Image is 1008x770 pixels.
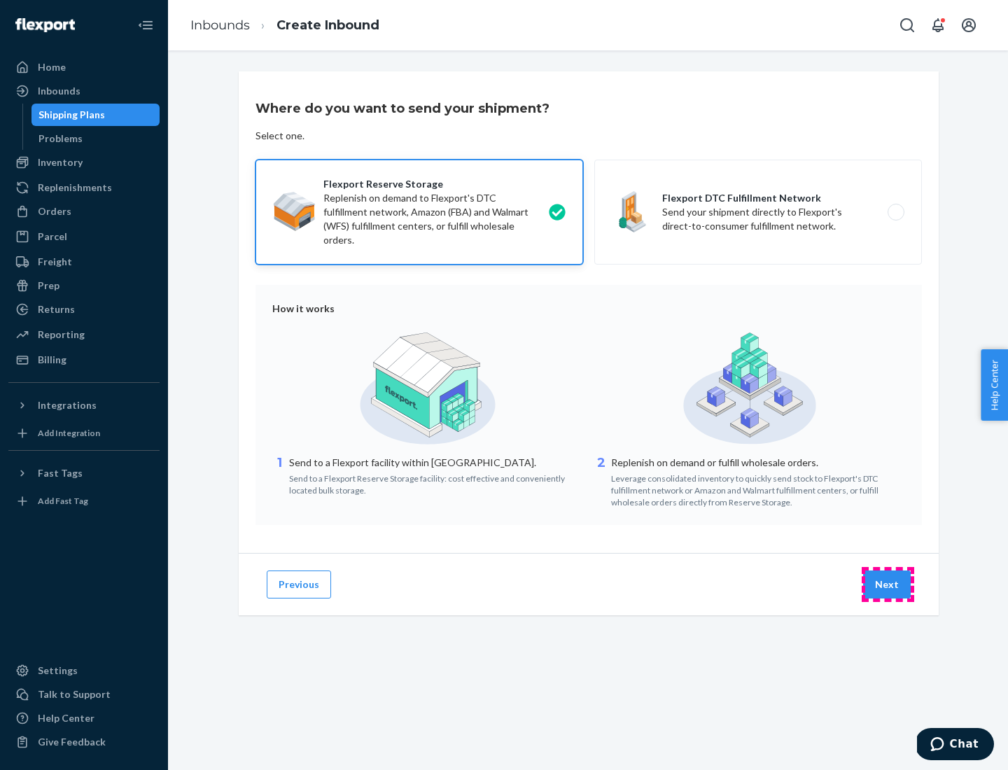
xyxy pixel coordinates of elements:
div: Send to a Flexport Reserve Storage facility: cost effective and conveniently located bulk storage. [289,470,583,496]
a: Inventory [8,151,160,174]
div: Home [38,60,66,74]
button: Close Navigation [132,11,160,39]
a: Billing [8,349,160,371]
div: Parcel [38,230,67,244]
a: Parcel [8,225,160,248]
button: Integrations [8,394,160,416]
div: 2 [594,454,608,508]
a: Orders [8,200,160,223]
button: Talk to Support [8,683,160,706]
div: Settings [38,664,78,678]
p: Send to a Flexport facility within [GEOGRAPHIC_DATA]. [289,456,583,470]
div: Help Center [38,711,94,725]
div: Reporting [38,328,85,342]
div: Add Integration [38,427,100,439]
div: 1 [272,454,286,496]
div: Shipping Plans [38,108,105,122]
p: Replenish on demand or fulfill wholesale orders. [611,456,905,470]
button: Next [863,570,911,598]
button: Previous [267,570,331,598]
div: Billing [38,353,66,367]
button: Help Center [981,349,1008,421]
div: Freight [38,255,72,269]
div: Fast Tags [38,466,83,480]
div: Returns [38,302,75,316]
button: Open notifications [924,11,952,39]
a: Create Inbound [276,17,379,33]
div: How it works [272,302,905,316]
div: Prep [38,279,59,293]
div: Leverage consolidated inventory to quickly send stock to Flexport's DTC fulfillment network or Am... [611,470,905,508]
div: Inventory [38,155,83,169]
a: Inbounds [190,17,250,33]
div: Select one. [255,129,304,143]
a: Help Center [8,707,160,729]
button: Fast Tags [8,462,160,484]
a: Shipping Plans [31,104,160,126]
div: Replenishments [38,181,112,195]
a: Problems [31,127,160,150]
button: Open Search Box [893,11,921,39]
div: Orders [38,204,71,218]
a: Returns [8,298,160,321]
div: Integrations [38,398,97,412]
div: Give Feedback [38,735,106,749]
a: Prep [8,274,160,297]
div: Talk to Support [38,687,111,701]
iframe: Opens a widget where you can chat to one of our agents [917,728,994,763]
div: Add Fast Tag [38,495,88,507]
a: Home [8,56,160,78]
a: Inbounds [8,80,160,102]
h3: Where do you want to send your shipment? [255,99,549,118]
ol: breadcrumbs [179,5,391,46]
a: Add Integration [8,422,160,444]
a: Freight [8,251,160,273]
img: Flexport logo [15,18,75,32]
a: Reporting [8,323,160,346]
button: Give Feedback [8,731,160,753]
a: Replenishments [8,176,160,199]
a: Add Fast Tag [8,490,160,512]
div: Inbounds [38,84,80,98]
a: Settings [8,659,160,682]
button: Open account menu [955,11,983,39]
div: Problems [38,132,83,146]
